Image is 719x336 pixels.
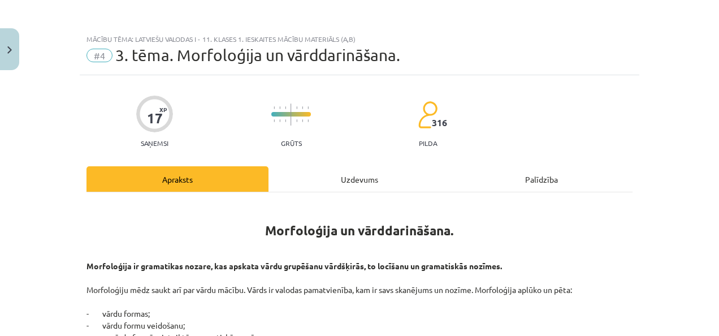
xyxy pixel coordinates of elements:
[418,101,438,129] img: students-c634bb4e5e11cddfef0936a35e636f08e4e9abd3cc4e673bd6f9a4125e45ecb1.svg
[274,106,275,109] img: icon-short-line-57e1e144782c952c97e751825c79c345078a6d821885a25fce030b3d8c18986b.svg
[302,119,303,122] img: icon-short-line-57e1e144782c952c97e751825c79c345078a6d821885a25fce030b3d8c18986b.svg
[302,106,303,109] img: icon-short-line-57e1e144782c952c97e751825c79c345078a6d821885a25fce030b3d8c18986b.svg
[115,46,400,64] span: 3. tēma. Morfoloģija un vārddarināšana.
[265,222,454,239] b: Morfoloģija un vārddarināšana.
[86,166,268,192] div: Apraksts
[419,139,437,147] p: pilda
[274,119,275,122] img: icon-short-line-57e1e144782c952c97e751825c79c345078a6d821885a25fce030b3d8c18986b.svg
[432,118,447,128] span: 316
[279,119,280,122] img: icon-short-line-57e1e144782c952c97e751825c79c345078a6d821885a25fce030b3d8c18986b.svg
[285,119,286,122] img: icon-short-line-57e1e144782c952c97e751825c79c345078a6d821885a25fce030b3d8c18986b.svg
[86,35,633,43] div: Mācību tēma: Latviešu valodas i - 11. klases 1. ieskaites mācību materiāls (a,b)
[7,46,12,54] img: icon-close-lesson-0947bae3869378f0d4975bcd49f059093ad1ed9edebbc8119c70593378902aed.svg
[279,106,280,109] img: icon-short-line-57e1e144782c952c97e751825c79c345078a6d821885a25fce030b3d8c18986b.svg
[268,166,451,192] div: Uzdevums
[451,166,633,192] div: Palīdzība
[86,261,502,271] strong: Morfoloģija ir gramatikas nozare, kas apskata vārdu grupēšanu vārdšķirās, to locīšanu un gramatis...
[86,49,112,62] span: #4
[281,139,302,147] p: Grūts
[159,106,167,113] span: XP
[296,119,297,122] img: icon-short-line-57e1e144782c952c97e751825c79c345078a6d821885a25fce030b3d8c18986b.svg
[136,139,173,147] p: Saņemsi
[307,119,309,122] img: icon-short-line-57e1e144782c952c97e751825c79c345078a6d821885a25fce030b3d8c18986b.svg
[147,110,163,126] div: 17
[285,106,286,109] img: icon-short-line-57e1e144782c952c97e751825c79c345078a6d821885a25fce030b3d8c18986b.svg
[291,104,292,126] img: icon-long-line-d9ea69661e0d244f92f715978eff75569469978d946b2353a9bb055b3ed8787d.svg
[296,106,297,109] img: icon-short-line-57e1e144782c952c97e751825c79c345078a6d821885a25fce030b3d8c18986b.svg
[307,106,309,109] img: icon-short-line-57e1e144782c952c97e751825c79c345078a6d821885a25fce030b3d8c18986b.svg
